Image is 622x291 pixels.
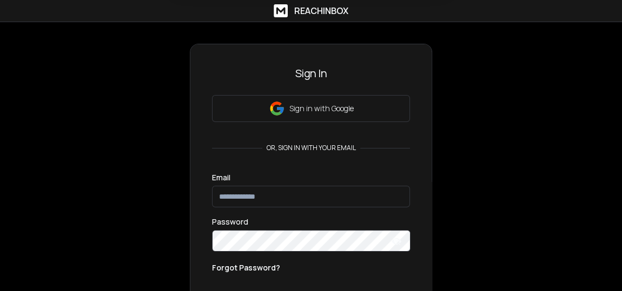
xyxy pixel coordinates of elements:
[212,174,230,181] label: Email
[212,218,248,226] label: Password
[289,103,354,114] p: Sign in with Google
[232,13,433,38] div: Enable notifications to stay on top of your campaigns with real-time updates on replies.
[321,56,370,83] button: Later
[376,56,433,83] button: Enable
[262,144,360,152] p: or, sign in with your email
[212,262,280,273] p: Forgot Password?
[212,95,410,122] button: Sign in with Google
[189,13,232,56] img: notification icon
